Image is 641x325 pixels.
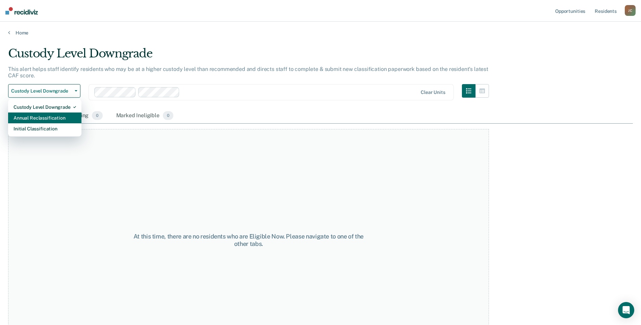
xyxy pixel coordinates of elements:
[14,112,76,123] div: Annual Reclassification
[625,5,636,16] div: J C
[11,88,72,94] span: Custody Level Downgrade
[8,84,80,98] button: Custody Level Downgrade
[421,90,445,95] div: Clear units
[67,108,104,123] div: Pending0
[618,302,634,318] div: Open Intercom Messenger
[14,123,76,134] div: Initial Classification
[14,102,76,112] div: Custody Level Downgrade
[115,108,175,123] div: Marked Ineligible0
[92,111,102,120] span: 0
[8,47,489,66] div: Custody Level Downgrade
[128,233,368,247] div: At this time, there are no residents who are Eligible Now. Please navigate to one of the other tabs.
[163,111,173,120] span: 0
[8,30,633,36] a: Home
[625,5,636,16] button: JC
[5,7,38,15] img: Recidiviz
[8,66,488,79] p: This alert helps staff identify residents who may be at a higher custody level than recommended a...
